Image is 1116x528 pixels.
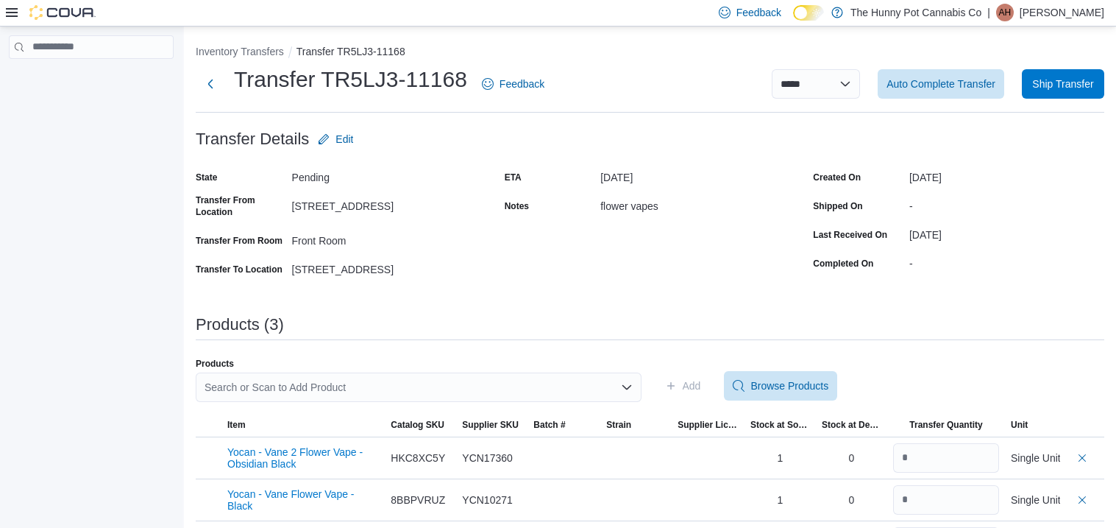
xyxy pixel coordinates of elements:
div: [DATE] [909,223,1104,241]
button: Item [221,413,385,437]
div: YCN17360 [462,451,522,465]
span: Batch # [533,419,565,431]
div: HKC8XC5Y [391,451,450,465]
span: Browse Products [750,379,828,393]
button: Transfer TR5LJ3-11168 [296,46,405,57]
p: | [987,4,990,21]
div: 1 [750,451,810,465]
span: AH [999,4,1012,21]
span: Stock at Destination [822,419,881,431]
span: Stock at Source [750,419,810,431]
span: Catalog SKU [391,419,444,431]
span: Supplier SKU [462,419,519,431]
button: Auto Complete Transfer [878,69,1004,99]
a: Feedback [476,69,550,99]
button: Delete count [1073,491,1091,509]
div: 1 [750,493,810,507]
button: Yocan - Vane 2 Flower Vape - Obsidian Black [227,446,379,470]
div: - [909,252,1104,270]
p: [PERSON_NAME] [1020,4,1104,21]
button: Browse Products [724,371,837,401]
span: Ship Transfer [1032,77,1093,91]
button: Supplier SKU [456,413,527,437]
button: Stock at Source [744,413,816,437]
nav: Complex example [9,62,174,97]
label: Shipped On [813,200,862,212]
div: [STREET_ADDRESS] [292,258,487,275]
label: Transfer From Room [196,235,282,247]
span: Transfer Quantity [909,419,982,431]
nav: An example of EuiBreadcrumbs [196,44,1104,62]
input: Dark Mode [793,5,824,21]
div: [DATE] [600,166,795,183]
label: State [196,172,217,183]
label: Notes [505,200,529,212]
button: Unit [1005,413,1060,437]
span: Feedback [500,77,544,91]
span: Item [227,419,246,431]
label: ETA [505,172,522,183]
span: Supplier License [678,419,739,431]
button: Stock at Destination [816,413,887,437]
h1: Transfer TR5LJ3-11168 [234,65,467,94]
span: Feedback [736,5,781,20]
h3: Transfer Details [196,130,309,148]
div: 0 [822,493,881,507]
div: [DATE] [909,166,1104,183]
span: Strain [606,419,631,431]
button: Transfer Quantity [887,413,1005,437]
button: Add [659,371,707,401]
button: Next [196,69,225,99]
label: Created On [813,172,861,183]
span: Add [683,379,701,393]
label: Products [196,358,234,370]
button: Ship Transfer [1022,69,1104,99]
div: 8BBPVRUZ [391,493,450,507]
div: Single Unit [1011,493,1061,507]
div: Amy Hall [996,4,1014,21]
button: Inventory Transfers [196,46,284,57]
div: 0 [822,451,881,465]
span: Edit [335,132,353,147]
div: flower vapes [600,194,795,212]
label: Last Received On [813,229,887,241]
p: The Hunny Pot Cannabis Co [850,4,981,21]
div: Single Unit [1011,451,1061,465]
div: YCN10271 [462,493,522,507]
div: Pending [292,166,487,183]
button: Yocan - Vane Flower Vape - Black [227,488,379,512]
span: Auto Complete Transfer [886,77,995,91]
img: Cova [29,5,96,20]
button: Open list of options [621,381,633,393]
button: Strain [600,413,672,437]
div: - [909,194,1104,212]
button: Catalog SKU [385,413,456,437]
label: Transfer To Location [196,264,282,275]
div: Front Room [292,229,487,247]
button: Delete count [1073,449,1091,467]
label: Completed On [813,258,873,270]
label: Transfer From Location [196,194,286,218]
button: Edit [312,124,359,154]
div: [STREET_ADDRESS] [292,194,487,212]
h3: Products (3) [196,316,284,334]
span: Unit [1011,419,1028,431]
